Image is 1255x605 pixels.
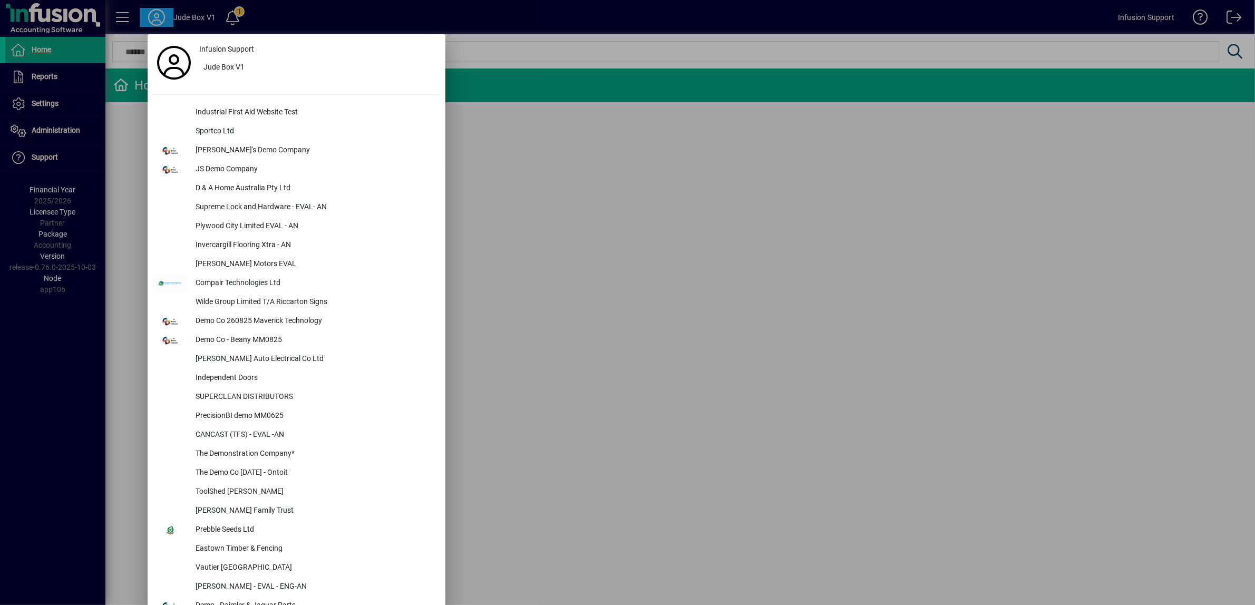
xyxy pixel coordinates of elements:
button: Vautier [GEOGRAPHIC_DATA] [153,559,440,578]
div: [PERSON_NAME] Motors EVAL [187,255,440,274]
div: Supreme Lock and Hardware - EVAL- AN [187,198,440,217]
button: Demo Co - Beany MM0825 [153,331,440,350]
div: Eastown Timber & Fencing [187,540,440,559]
button: Sportco Ltd [153,122,440,141]
button: Independent Doors [153,369,440,388]
div: Industrial First Aid Website Test [187,103,440,122]
button: Prebble Seeds Ltd [153,521,440,540]
div: Compair Technologies Ltd [187,274,440,293]
div: Invercargill Flooring Xtra - AN [187,236,440,255]
button: SUPERCLEAN DISTRIBUTORS [153,388,440,407]
button: [PERSON_NAME] Family Trust [153,502,440,521]
div: JS Demo Company [187,160,440,179]
div: D & A Home Australia Pty Ltd [187,179,440,198]
div: Independent Doors [187,369,440,388]
div: The Demonstration Company* [187,445,440,464]
button: ToolShed [PERSON_NAME] [153,483,440,502]
button: Invercargill Flooring Xtra - AN [153,236,440,255]
button: Demo Co 260825 Maverick Technology [153,312,440,331]
button: Wilde Group Limited T/A Riccarton Signs [153,293,440,312]
div: Vautier [GEOGRAPHIC_DATA] [187,559,440,578]
button: The Demonstration Company* [153,445,440,464]
button: Industrial First Aid Website Test [153,103,440,122]
button: D & A Home Australia Pty Ltd [153,179,440,198]
button: Supreme Lock and Hardware - EVAL- AN [153,198,440,217]
button: [PERSON_NAME] Auto Electrical Co Ltd [153,350,440,369]
button: PrecisionBI demo MM0625 [153,407,440,426]
div: Demo Co 260825 Maverick Technology [187,312,440,331]
div: Wilde Group Limited T/A Riccarton Signs [187,293,440,312]
button: Compair Technologies Ltd [153,274,440,293]
a: Infusion Support [195,40,440,58]
button: [PERSON_NAME] - EVAL - ENG-AN [153,578,440,597]
div: [PERSON_NAME] Family Trust [187,502,440,521]
div: ToolShed [PERSON_NAME] [187,483,440,502]
button: Jude Box V1 [195,58,440,77]
div: [PERSON_NAME]'s Demo Company [187,141,440,160]
span: Infusion Support [199,44,254,55]
button: The Demo Co [DATE] - Ontoit [153,464,440,483]
div: Sportco Ltd [187,122,440,141]
div: CANCAST (TFS) - EVAL -AN [187,426,440,445]
button: Plywood City Limited EVAL - AN [153,217,440,236]
button: [PERSON_NAME]'s Demo Company [153,141,440,160]
button: Eastown Timber & Fencing [153,540,440,559]
div: PrecisionBI demo MM0625 [187,407,440,426]
button: [PERSON_NAME] Motors EVAL [153,255,440,274]
div: Demo Co - Beany MM0825 [187,331,440,350]
button: JS Demo Company [153,160,440,179]
div: Plywood City Limited EVAL - AN [187,217,440,236]
div: The Demo Co [DATE] - Ontoit [187,464,440,483]
div: SUPERCLEAN DISTRIBUTORS [187,388,440,407]
div: Prebble Seeds Ltd [187,521,440,540]
a: Profile [153,53,195,72]
div: [PERSON_NAME] Auto Electrical Co Ltd [187,350,440,369]
button: CANCAST (TFS) - EVAL -AN [153,426,440,445]
div: [PERSON_NAME] - EVAL - ENG-AN [187,578,440,597]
